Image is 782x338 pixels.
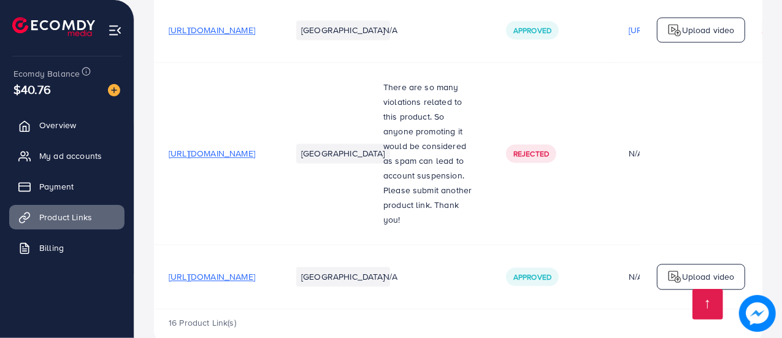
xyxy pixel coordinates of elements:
span: [URL][DOMAIN_NAME] [169,271,255,283]
p: [URL][DOMAIN_NAME] [629,23,715,37]
a: Payment [9,174,125,199]
p: There are so many violations related to this product. So anyone promoting it would be considered ... [383,80,477,227]
span: Overview [39,119,76,131]
span: Approved [513,272,551,282]
img: logo [667,23,682,37]
span: [URL][DOMAIN_NAME] [169,147,255,159]
a: Product Links [9,205,125,229]
img: image [739,295,776,332]
div: N/A [629,271,715,283]
span: [URL][DOMAIN_NAME] [169,24,255,36]
span: N/A [383,24,397,36]
li: [GEOGRAPHIC_DATA] [296,144,390,163]
a: My ad accounts [9,144,125,168]
a: Billing [9,236,125,260]
span: Ecomdy Balance [13,67,80,80]
span: Billing [39,242,64,254]
img: menu [108,23,122,37]
p: Upload video [682,23,735,37]
span: Rejected [513,148,549,159]
a: Overview [9,113,125,137]
span: $40.76 [13,80,51,98]
p: Upload video [682,269,735,284]
li: [GEOGRAPHIC_DATA] [296,20,390,40]
span: Payment [39,180,74,193]
span: 16 Product Link(s) [169,317,236,329]
span: Approved [513,25,551,36]
span: My ad accounts [39,150,102,162]
span: N/A [383,271,397,283]
img: logo [12,17,95,36]
li: [GEOGRAPHIC_DATA] [296,267,390,286]
img: logo [667,269,682,284]
img: image [108,84,120,96]
span: Product Links [39,211,92,223]
div: N/A [629,147,715,159]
